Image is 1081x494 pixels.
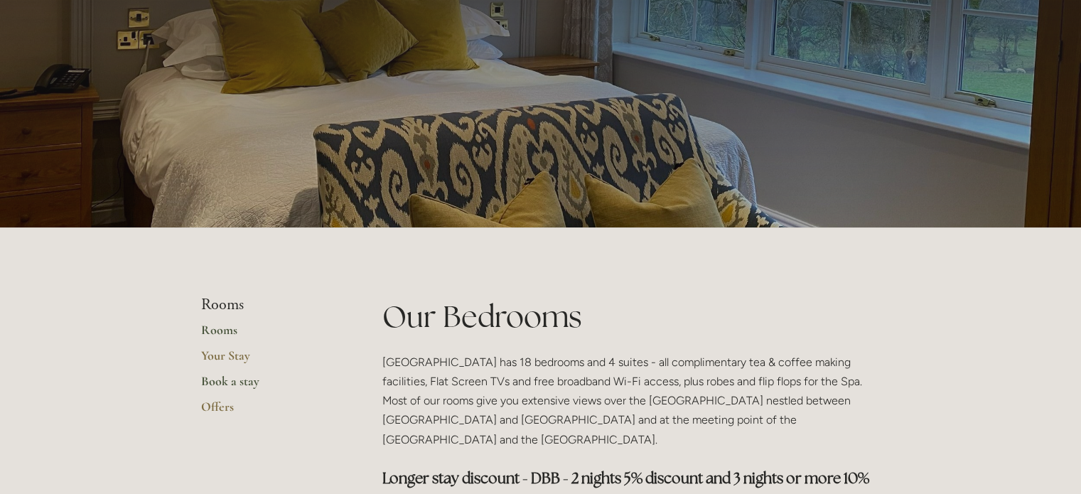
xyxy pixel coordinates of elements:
a: Your Stay [201,348,337,373]
a: Rooms [201,322,337,348]
a: Book a stay [201,373,337,399]
p: [GEOGRAPHIC_DATA] has 18 bedrooms and 4 suites - all complimentary tea & coffee making facilities... [382,353,881,449]
a: Offers [201,399,337,424]
h1: Our Bedrooms [382,296,881,338]
li: Rooms [201,296,337,314]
